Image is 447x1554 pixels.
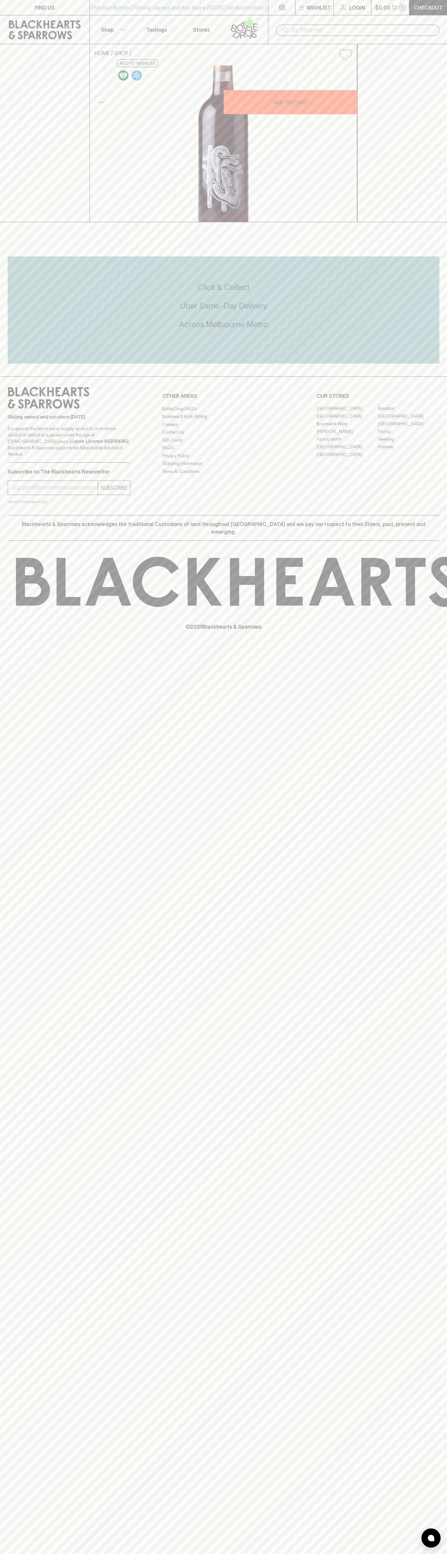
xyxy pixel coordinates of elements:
a: [GEOGRAPHIC_DATA] [378,412,439,420]
button: ADD TO CART [224,90,357,114]
p: ADD TO CART [274,98,308,106]
a: HOME [95,50,110,56]
p: Sibling owned and run since [DATE] [8,414,130,420]
a: [GEOGRAPHIC_DATA] [317,412,378,420]
p: Stores [193,26,210,34]
a: [GEOGRAPHIC_DATA] [317,451,378,459]
p: We will never spam you [8,498,130,505]
a: Fitzroy North [317,436,378,443]
p: OUR STORES [317,392,439,400]
a: Careers [162,420,285,428]
a: Braddon [378,405,439,412]
p: 0 [401,6,404,9]
p: Subscribe to The Blackhearts Newsletter [8,468,130,475]
p: Login [349,4,365,12]
a: Contact Us [162,428,285,436]
p: Blackhearts & Sparrows acknowledges the traditional Custodians of land throughout [GEOGRAPHIC_DAT... [12,520,435,536]
a: [GEOGRAPHIC_DATA] [378,420,439,428]
a: [PERSON_NAME] [317,428,378,436]
a: Fitzroy [378,428,439,436]
a: FAQ's [162,444,285,452]
img: Vegan [118,70,128,81]
a: Wonderful as is, but a slight chill will enhance the aromatics and give it a beautiful crunch. [130,69,143,82]
button: SUBSCRIBE [98,481,130,495]
a: Business & Bulk Gifting [162,413,285,420]
a: Stores [179,15,224,44]
a: Terms & Conditions [162,467,285,475]
p: Shop [101,26,114,34]
p: Tastings [146,26,167,34]
h5: Click & Collect [8,282,439,293]
a: Geelong [378,436,439,443]
a: Brunswick West [317,420,378,428]
button: Shop [90,15,135,44]
img: 41483.png [90,66,357,222]
p: Wishlist [307,4,331,12]
input: Try "Pinot noir" [291,25,434,35]
p: OTHER AREAS [162,392,285,400]
button: Add to wishlist [117,59,158,67]
a: Shipping Information [162,460,285,467]
img: bubble-icon [428,1535,434,1541]
strong: Liquor License #32064953 [70,439,129,444]
a: Bottle Drop FAQ's [162,405,285,412]
p: FIND US [35,4,55,12]
input: e.g. jane@blackheartsandsparrows.com.au [13,483,98,493]
a: Gift Cards [162,436,285,444]
h5: Uber Same-Day Delivery [8,301,439,311]
p: $0.00 [375,4,390,12]
button: Add to wishlist [337,47,354,63]
p: Checkout [414,4,443,12]
h5: Across Melbourne Metro [8,319,439,330]
p: SUBSCRIBE [101,484,127,491]
a: [GEOGRAPHIC_DATA] [317,405,378,412]
div: Call to action block [8,256,439,364]
a: Made without the use of any animal products. [117,69,130,82]
p: It is against the law to sell or supply alcohol to, or to obtain alcohol on behalf of a person un... [8,425,130,457]
img: Chilled Red [132,70,142,81]
a: Tastings [134,15,179,44]
a: Privacy Policy [162,452,285,459]
a: [GEOGRAPHIC_DATA] [317,443,378,451]
a: SHOP [114,50,128,56]
a: Prahran [378,443,439,451]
